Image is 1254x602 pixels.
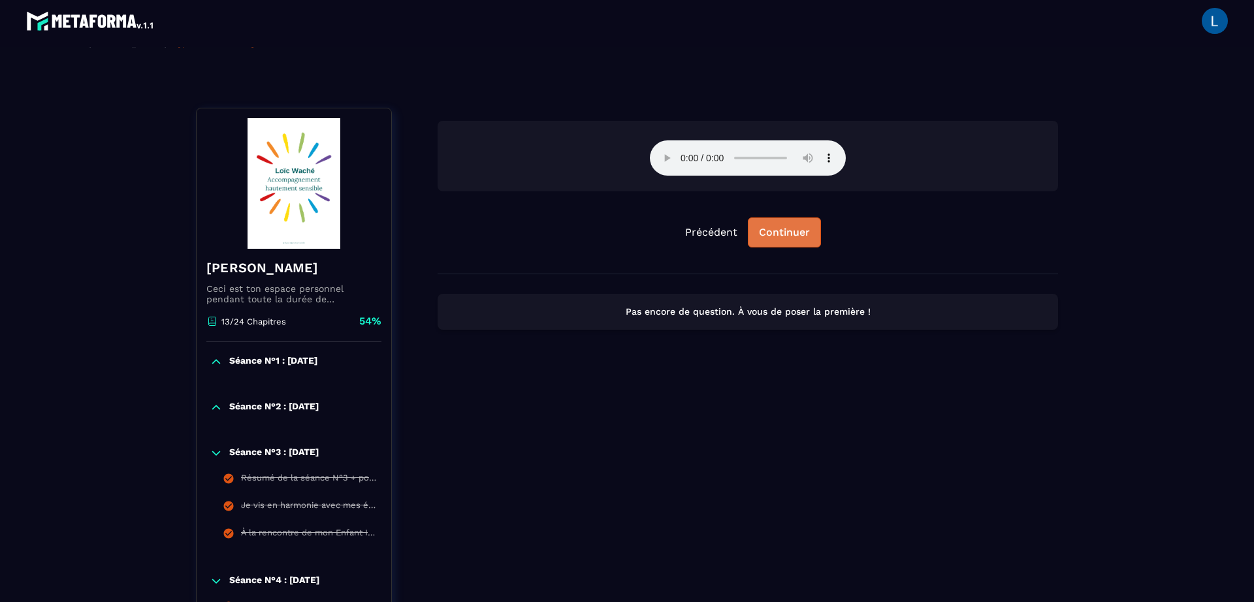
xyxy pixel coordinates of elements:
[229,447,319,460] p: Séance N°3 : [DATE]
[241,528,378,542] div: À la rencontre de mon Enfant Intérieur
[221,317,286,326] p: 13/24 Chapitres
[241,473,378,487] div: Résumé de la séance N°3 + pour la prochaine séance
[229,401,319,414] p: Séance N°2 : [DATE]
[241,500,378,515] div: Je vis en harmonie avec mes émotions
[675,218,748,247] button: Précédent
[229,355,317,368] p: Séance N°1 : [DATE]
[359,314,381,328] p: 54%
[449,306,1046,318] p: Pas encore de question. À vous de poser la première !
[206,283,381,304] p: Ceci est ton espace personnel pendant toute la durée de l'accompagnement.
[748,217,821,247] button: Continuer
[206,118,381,249] img: banner
[229,575,319,588] p: Séance N°4 : [DATE]
[26,8,155,34] img: logo
[206,259,381,277] h4: [PERSON_NAME]
[759,226,810,239] div: Continuer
